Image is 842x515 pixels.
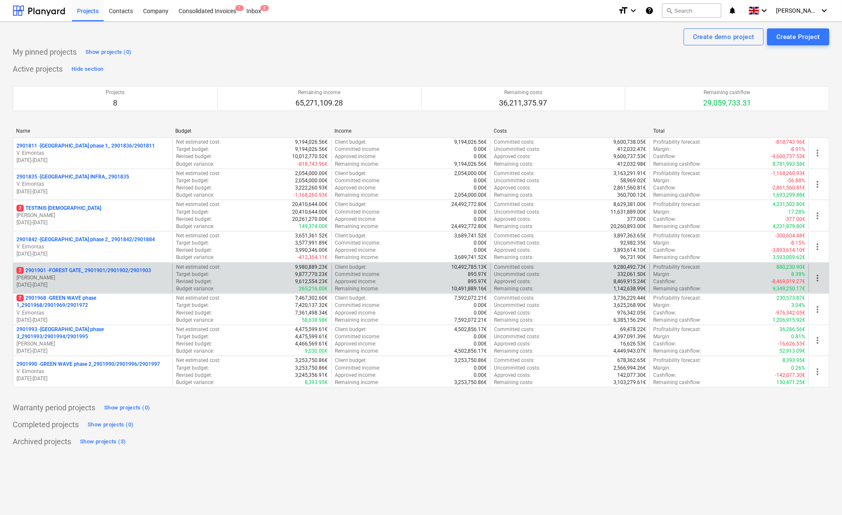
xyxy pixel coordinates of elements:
[494,184,531,192] p: Approved costs :
[17,150,169,157] p: V. Eimontas
[335,247,377,254] p: Approved income :
[775,309,805,317] p: -976,342.05€
[474,216,487,223] p: 0.00€
[773,223,805,230] p: 4,231,879.80€
[653,192,701,199] p: Remaining cashflow :
[102,401,152,415] button: Show projects (0)
[474,184,487,192] p: 0.00€
[666,7,673,14] span: search
[293,209,328,216] p: 20,410,644.00€
[335,201,367,208] p: Client budget :
[104,403,150,413] div: Show projects (0)
[494,271,540,278] p: Uncommitted costs :
[494,317,533,324] p: Remaining costs :
[773,161,805,168] p: 8,781,993.58€
[335,192,379,199] p: Remaining income :
[176,177,209,184] p: Target budget :
[17,326,169,355] div: 2901993 -[GEOGRAPHIC_DATA] phase 3_2901993/2901994/2901995[PERSON_NAME][DATE]-[DATE]
[295,340,328,348] p: 4,466,569.61€
[767,28,829,45] button: Create Project
[776,295,805,302] p: 230,573.87€
[653,264,701,271] p: Profitability forecast :
[474,302,487,309] p: 0.00€
[494,295,535,302] p: Committed costs :
[335,317,379,324] p: Remaining income :
[812,304,823,315] span: more_vert
[494,247,531,254] p: Approved costs :
[17,181,169,188] p: V. Eimontas
[653,139,701,146] p: Profitability forecast :
[176,216,212,223] p: Revised budget :
[613,153,646,160] p: 9,600,737.53€
[653,161,701,168] p: Remaining cashflow :
[176,139,221,146] p: Net estimated cost :
[653,232,701,239] p: Profitability forecast :
[17,348,169,355] p: [DATE] - [DATE]
[78,435,128,448] button: Show projects (3)
[176,184,212,192] p: Revised budget :
[298,161,328,168] p: -818,743.96€
[295,295,328,302] p: 7,467,302.60€
[86,418,135,431] button: Show projects (0)
[693,31,754,42] div: Create demo project
[494,177,540,184] p: Uncommitted costs :
[176,239,209,247] p: Target budget :
[176,232,221,239] p: Net estimated cost :
[454,139,487,146] p: 9,194,026.56€
[334,128,487,134] div: Income
[613,247,646,254] p: 3,893,614.10€
[454,326,487,333] p: 4,502,856.17€
[613,232,646,239] p: 3,897,363.65€
[791,302,805,309] p: 3.04%
[17,267,151,274] p: 2901901 - FOREST GATE_ 2901901/2901902/2901903
[454,170,487,177] p: 2,054,000.00€
[335,161,379,168] p: Remaining income :
[494,264,535,271] p: Committed costs :
[494,309,531,317] p: Approved costs :
[88,420,133,430] div: Show projects (0)
[335,153,377,160] p: Approved income :
[295,98,343,108] p: 65,271,109.28
[785,216,805,223] p: -377.00€
[176,302,209,309] p: Target budget :
[80,437,126,447] div: Show projects (3)
[494,333,540,340] p: Uncommitted costs :
[83,45,133,59] button: Show projects (0)
[335,285,379,292] p: Remaining income :
[773,201,805,208] p: 4,231,502.80€
[176,223,214,230] p: Budget variance :
[335,232,367,239] p: Client budget :
[653,317,701,324] p: Remaining cashflow :
[295,278,328,285] p: 9,612,554.23€
[812,273,823,283] span: more_vert
[295,333,328,340] p: 4,475,599.61€
[293,153,328,160] p: 10,012,770.52€
[16,128,168,134] div: Name
[335,170,367,177] p: Client budget :
[176,247,212,254] p: Revised budget :
[17,219,169,226] p: [DATE] - [DATE]
[775,232,805,239] p: -300,604.48€
[703,89,751,96] p: Remaining cashflow
[474,153,487,160] p: 0.00€
[771,184,805,192] p: -2,861,560.81€
[653,254,701,261] p: Remaining cashflow :
[335,302,381,309] p: Committed income :
[17,205,24,212] span: 2
[613,184,646,192] p: 2,861,560.81€
[295,326,328,333] p: 4,475,599.61€
[474,333,487,340] p: 0.00€
[17,295,24,301] span: 2
[776,7,818,14] span: [PERSON_NAME] Zdanaviciene
[335,139,367,146] p: Client budget :
[617,161,646,168] p: 412,032.98€
[295,309,328,317] p: 7,361,498.34€
[17,157,169,164] p: [DATE] - [DATE]
[613,333,646,340] p: 4,397,091.39€
[617,271,646,278] p: 332,061.50€
[773,254,805,261] p: 3,593,009.62€
[295,264,328,271] p: 9,980,889.23€
[494,216,531,223] p: Approved costs :
[176,309,212,317] p: Revised budget :
[653,146,671,153] p: Margin :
